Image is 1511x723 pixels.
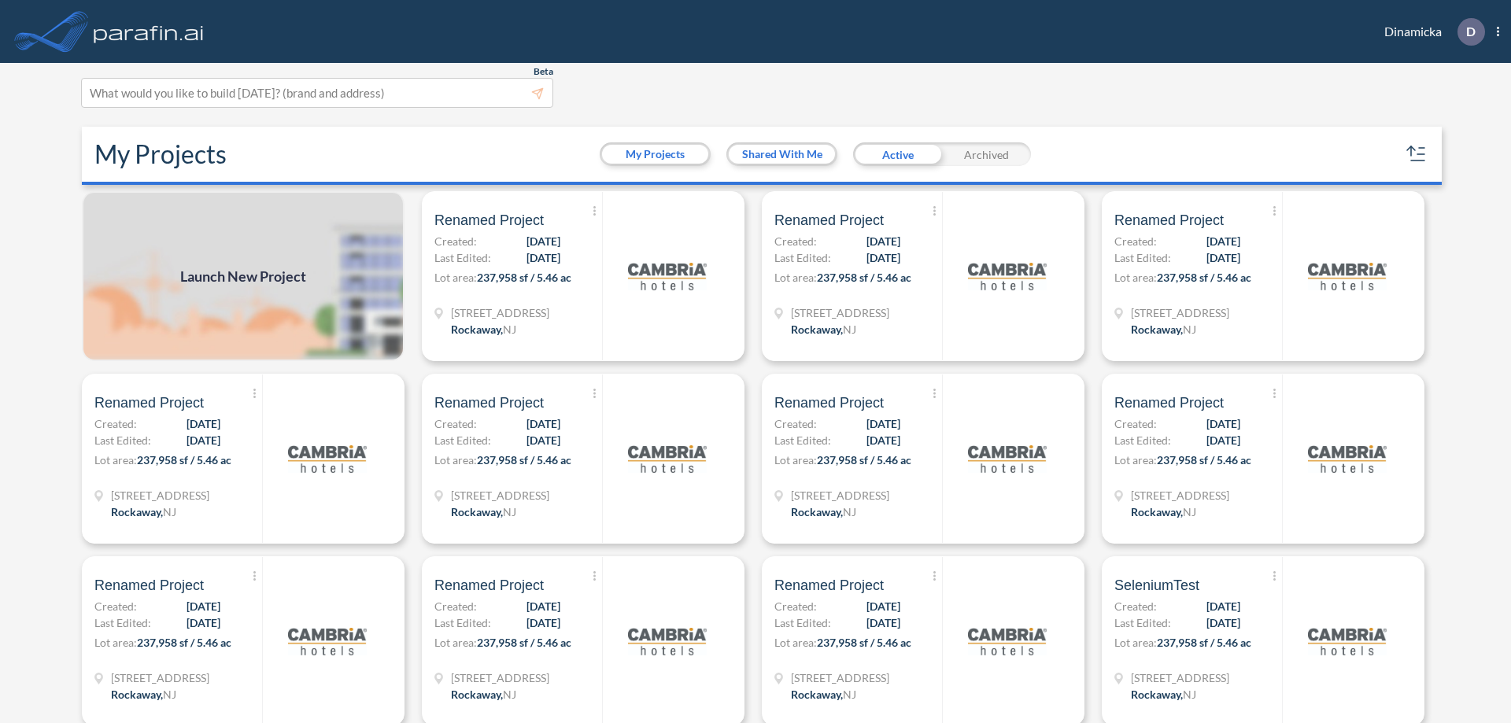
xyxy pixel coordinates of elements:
span: [DATE] [1206,598,1240,614]
span: 237,958 sf / 5.46 ac [817,271,911,284]
span: Last Edited: [1114,249,1171,266]
span: [DATE] [187,614,220,631]
div: Archived [942,142,1031,166]
img: logo [91,16,207,47]
img: logo [1308,602,1387,681]
span: [DATE] [866,432,900,448]
span: Rockaway , [791,505,843,518]
span: Rockaway , [1131,323,1183,336]
span: Renamed Project [1114,393,1224,412]
span: [DATE] [866,598,900,614]
h2: My Projects [94,139,227,169]
span: [DATE] [1206,614,1240,631]
span: NJ [843,323,856,336]
span: Created: [434,233,477,249]
span: [DATE] [1206,233,1240,249]
span: Last Edited: [1114,432,1171,448]
span: Renamed Project [774,393,884,412]
div: Rockaway, NJ [451,504,516,520]
span: [DATE] [526,233,560,249]
span: Rockaway , [451,688,503,701]
img: logo [968,237,1047,315]
span: 237,958 sf / 5.46 ac [477,453,571,467]
span: NJ [843,688,856,701]
span: NJ [163,505,176,518]
span: Lot area: [1114,453,1157,467]
span: Last Edited: [94,432,151,448]
span: Renamed Project [774,576,884,595]
span: Rockaway , [451,505,503,518]
span: Renamed Project [1114,211,1224,230]
span: Created: [774,598,817,614]
span: NJ [1183,505,1196,518]
div: Rockaway, NJ [791,321,856,338]
a: Launch New Project [82,191,405,361]
span: [DATE] [866,614,900,631]
span: Rockaway , [1131,688,1183,701]
span: Lot area: [1114,636,1157,649]
div: Rockaway, NJ [1131,686,1196,703]
div: Active [853,142,942,166]
img: logo [288,602,367,681]
span: [DATE] [526,598,560,614]
button: My Projects [602,145,708,164]
div: Rockaway, NJ [1131,504,1196,520]
span: 237,958 sf / 5.46 ac [477,271,571,284]
span: 237,958 sf / 5.46 ac [1157,636,1251,649]
span: [DATE] [866,415,900,432]
span: Renamed Project [434,576,544,595]
span: 237,958 sf / 5.46 ac [1157,271,1251,284]
span: Lot area: [774,453,817,467]
span: 321 Mt Hope Ave [451,304,549,321]
span: 321 Mt Hope Ave [111,487,209,504]
span: [DATE] [187,598,220,614]
span: Created: [434,415,477,432]
span: NJ [503,505,516,518]
span: Lot area: [1114,271,1157,284]
span: [DATE] [1206,432,1240,448]
span: Created: [94,415,137,432]
span: Last Edited: [774,614,831,631]
span: Last Edited: [774,432,831,448]
img: logo [288,419,367,498]
span: Lot area: [94,636,137,649]
span: Lot area: [774,636,817,649]
span: Lot area: [94,453,137,467]
img: logo [968,419,1047,498]
span: NJ [503,323,516,336]
div: Rockaway, NJ [1131,321,1196,338]
span: 237,958 sf / 5.46 ac [137,453,231,467]
span: [DATE] [1206,415,1240,432]
span: Created: [1114,598,1157,614]
span: Renamed Project [94,576,204,595]
img: logo [628,419,707,498]
span: [DATE] [866,233,900,249]
div: Rockaway, NJ [791,686,856,703]
div: Rockaway, NJ [791,504,856,520]
span: [DATE] [866,249,900,266]
button: sort [1404,142,1429,167]
span: Lot area: [434,453,477,467]
span: [DATE] [187,415,220,432]
span: NJ [1183,323,1196,336]
span: Last Edited: [1114,614,1171,631]
span: Renamed Project [774,211,884,230]
span: [DATE] [1206,249,1240,266]
span: 321 Mt Hope Ave [451,670,549,686]
span: Created: [774,415,817,432]
span: Beta [534,65,553,78]
span: Renamed Project [94,393,204,412]
span: 321 Mt Hope Ave [791,670,889,686]
button: Shared With Me [729,145,835,164]
img: logo [628,237,707,315]
span: 321 Mt Hope Ave [791,304,889,321]
span: Lot area: [434,636,477,649]
p: D [1466,24,1476,39]
img: logo [1308,237,1387,315]
span: 321 Mt Hope Ave [1131,670,1229,686]
span: Renamed Project [434,211,544,230]
span: 237,958 sf / 5.46 ac [817,636,911,649]
span: Rockaway , [111,505,163,518]
span: Lot area: [774,271,817,284]
img: logo [968,602,1047,681]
